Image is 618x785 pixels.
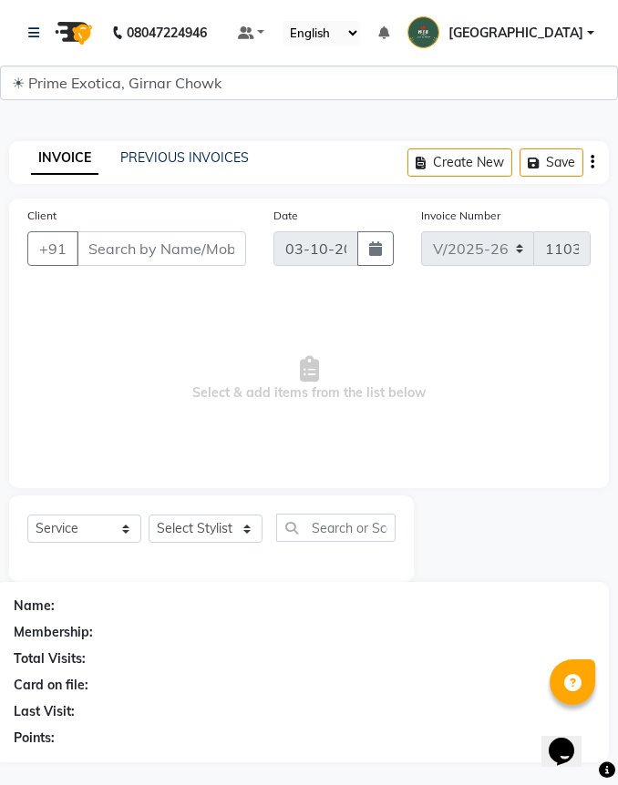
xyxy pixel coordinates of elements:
div: Name: [14,596,55,616]
div: Card on file: [14,676,88,695]
span: [GEOGRAPHIC_DATA] [448,24,583,43]
button: +91 [27,231,78,266]
div: Total Visits: [14,649,86,668]
span: Select & add items from the list below [27,288,591,470]
div: Points: [14,729,55,748]
input: Search or Scan [276,514,396,542]
iframe: chat widget [541,712,600,767]
label: Invoice Number [421,208,500,224]
label: Date [273,208,298,224]
button: Create New [407,148,512,177]
div: Last Visit: [14,702,75,721]
div: Membership: [14,623,93,642]
img: logo [46,7,98,58]
input: Search by Name/Mobile/Email/Code [77,231,246,266]
a: INVOICE [31,142,98,175]
img: Chandrapur [407,16,439,48]
b: 08047224946 [127,7,207,58]
button: Save [520,148,583,177]
label: Client [27,208,57,224]
a: PREVIOUS INVOICES [120,149,249,166]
